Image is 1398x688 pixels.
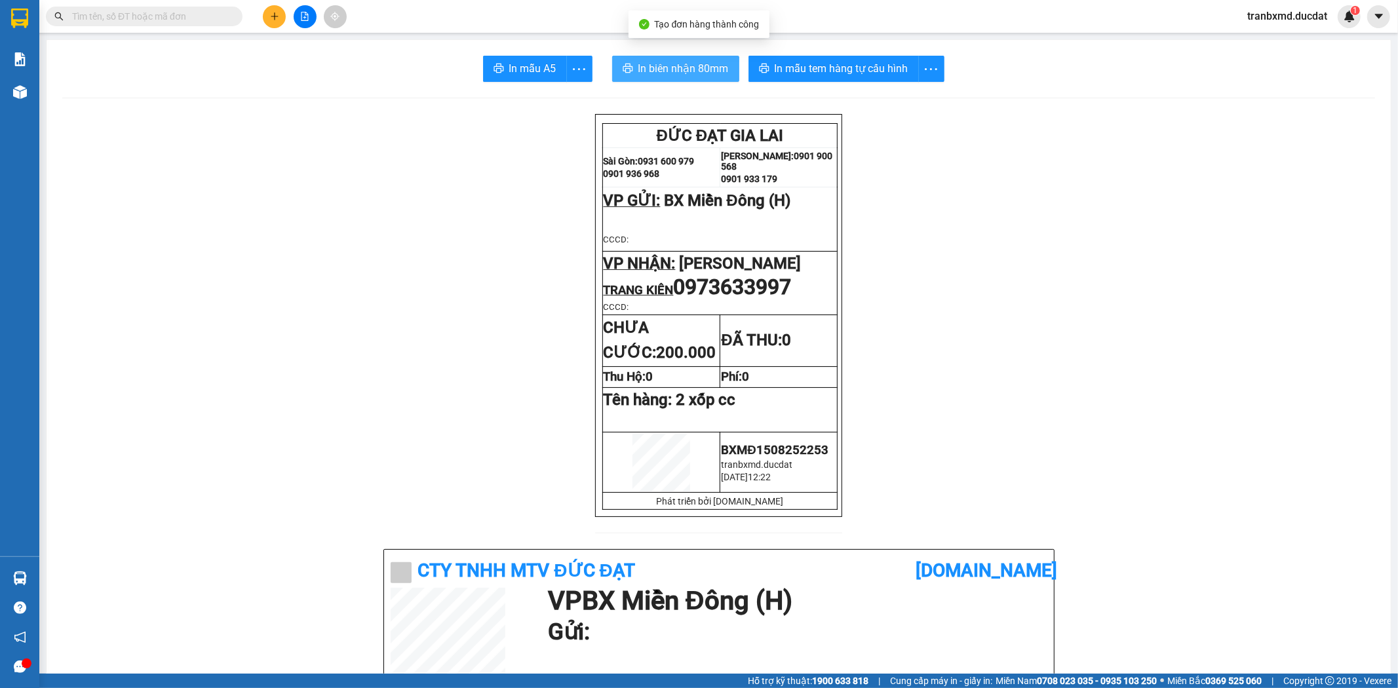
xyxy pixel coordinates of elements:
button: caret-down [1367,5,1390,28]
span: search [54,12,64,21]
span: TRANG KIÊN [604,283,674,297]
sup: 1 [1351,6,1360,15]
h1: VP BX Miền Đông (H) [548,588,1041,614]
strong: ĐÃ THU: [721,331,790,349]
span: 1 [1353,6,1357,15]
span: | [878,674,880,688]
span: notification [14,631,26,643]
span: check-circle [639,19,650,29]
strong: 0901 936 968 [604,168,660,179]
strong: 0901 933 179 [721,174,777,184]
img: warehouse-icon [13,85,27,99]
span: printer [623,63,633,75]
button: printerIn biên nhận 80mm [612,56,739,82]
span: more [919,61,944,77]
span: [DATE] [721,472,748,482]
span: message [14,660,26,673]
span: caret-down [1373,10,1385,22]
span: 0 [742,370,749,384]
span: 0 [782,331,791,349]
strong: 0901 900 568 [721,151,832,172]
button: more [566,56,592,82]
span: 0973633997 [674,275,792,299]
span: printer [494,63,504,75]
span: tranbxmd.ducdat [1237,8,1338,24]
button: plus [263,5,286,28]
span: copyright [1325,676,1334,685]
span: CCCD: [604,302,629,312]
span: Hỗ trợ kỹ thuật: [748,674,868,688]
span: question-circle [14,602,26,614]
strong: Thu Hộ: [604,370,653,384]
button: printerIn mẫu A5 [483,56,567,82]
span: In biên nhận 80mm [638,60,729,77]
img: warehouse-icon [13,571,27,585]
span: VP NHẬN: [604,254,676,273]
span: plus [270,12,279,21]
span: 12:22 [748,472,771,482]
span: Miền Bắc [1167,674,1262,688]
span: tranbxmd.ducdat [721,459,792,470]
span: In mẫu A5 [509,60,556,77]
strong: [PERSON_NAME]: [721,151,794,161]
button: aim [324,5,347,28]
strong: 1900 633 818 [812,676,868,686]
span: 200.000 [657,343,716,362]
span: ĐỨC ĐẠT GIA LAI [657,126,784,145]
b: [DOMAIN_NAME] [916,560,1057,581]
strong: 0931 600 979 [638,156,695,166]
strong: 0369 525 060 [1205,676,1262,686]
span: more [567,61,592,77]
h1: Gửi: [548,614,1041,650]
span: [PERSON_NAME] [680,254,802,273]
span: In mẫu tem hàng tự cấu hình [775,60,908,77]
span: printer [759,63,769,75]
span: CCCD: [604,235,629,244]
span: 2 xốp cc [676,391,736,409]
strong: Sài Gòn: [604,156,638,166]
span: 0 [646,370,653,384]
span: Miền Nam [996,674,1157,688]
span: BX Miền Đông (H) [665,191,790,210]
span: Tên hàng: [604,391,736,409]
strong: Phí: [721,370,749,384]
strong: CHƯA CƯỚC: [604,318,716,362]
span: BXMĐ1508252253 [721,443,828,457]
img: icon-new-feature [1344,10,1355,22]
span: aim [330,12,340,21]
td: Phát triển bởi [DOMAIN_NAME] [602,493,838,510]
span: VP GỬI: [604,191,661,210]
b: CTy TNHH MTV ĐỨC ĐẠT [418,560,635,581]
span: file-add [300,12,309,21]
img: logo-vxr [11,9,28,28]
input: Tìm tên, số ĐT hoặc mã đơn [72,9,227,24]
span: ⚪️ [1160,678,1164,683]
button: printerIn mẫu tem hàng tự cấu hình [748,56,919,82]
img: solution-icon [13,52,27,66]
strong: 0708 023 035 - 0935 103 250 [1037,676,1157,686]
button: file-add [294,5,317,28]
span: | [1272,674,1273,688]
button: more [918,56,944,82]
span: Cung cấp máy in - giấy in: [890,674,992,688]
span: Tạo đơn hàng thành công [655,19,760,29]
